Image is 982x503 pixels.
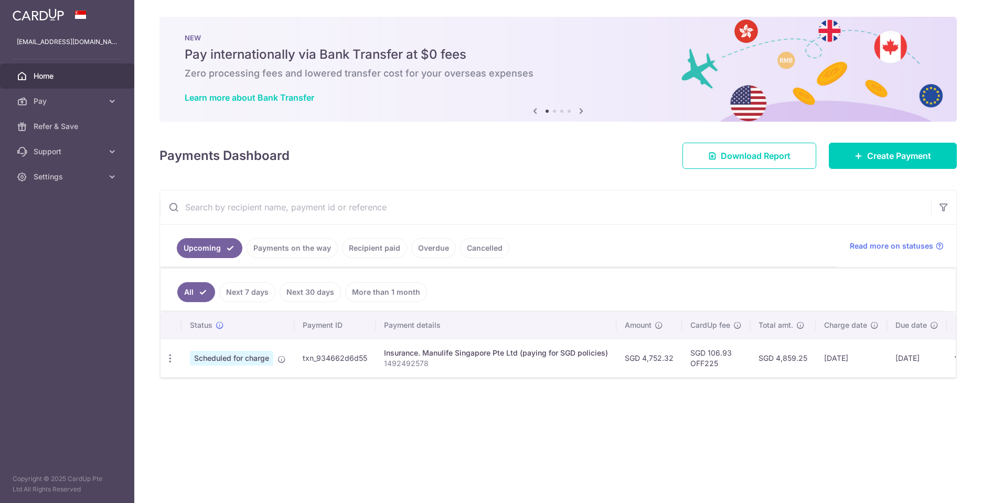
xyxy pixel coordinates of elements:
span: Home [34,71,103,81]
a: Overdue [411,238,456,258]
span: Status [190,320,212,330]
a: All [177,282,215,302]
input: Search by recipient name, payment id or reference [160,190,931,224]
td: [DATE] [887,339,947,377]
span: Refer & Save [34,121,103,132]
th: Payment details [376,312,616,339]
span: Download Report [721,149,791,162]
h5: Pay internationally via Bank Transfer at $0 fees [185,46,932,63]
a: Create Payment [829,143,957,169]
h6: Zero processing fees and lowered transfer cost for your overseas expenses [185,67,932,80]
span: Total amt. [759,320,793,330]
td: SGD 4,752.32 [616,339,682,377]
a: Payments on the way [247,238,338,258]
a: Learn more about Bank Transfer [185,92,314,103]
span: Settings [34,172,103,182]
img: Bank transfer banner [159,17,957,122]
td: SGD 4,859.25 [750,339,816,377]
p: [EMAIL_ADDRESS][DOMAIN_NAME] [17,37,118,47]
span: Scheduled for charge [190,351,273,366]
td: SGD 106.93 OFF225 [682,339,750,377]
td: [DATE] [816,339,887,377]
a: Upcoming [177,238,242,258]
h4: Payments Dashboard [159,146,290,165]
a: Next 7 days [219,282,275,302]
span: CardUp fee [690,320,730,330]
a: Read more on statuses [850,241,944,251]
p: 1492492578 [384,358,608,369]
p: NEW [185,34,932,42]
span: Charge date [824,320,867,330]
a: Cancelled [460,238,509,258]
span: Due date [895,320,927,330]
span: Read more on statuses [850,241,933,251]
a: Download Report [682,143,816,169]
img: CardUp [13,8,64,21]
span: Create Payment [867,149,931,162]
img: Bank Card [950,352,971,365]
span: Pay [34,96,103,106]
div: Insurance. Manulife Singapore Pte Ltd (paying for SGD policies) [384,348,608,358]
a: More than 1 month [345,282,427,302]
a: Next 30 days [280,282,341,302]
span: Support [34,146,103,157]
a: Recipient paid [342,238,407,258]
th: Payment ID [294,312,376,339]
td: txn_934662d6d55 [294,339,376,377]
span: Amount [625,320,652,330]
